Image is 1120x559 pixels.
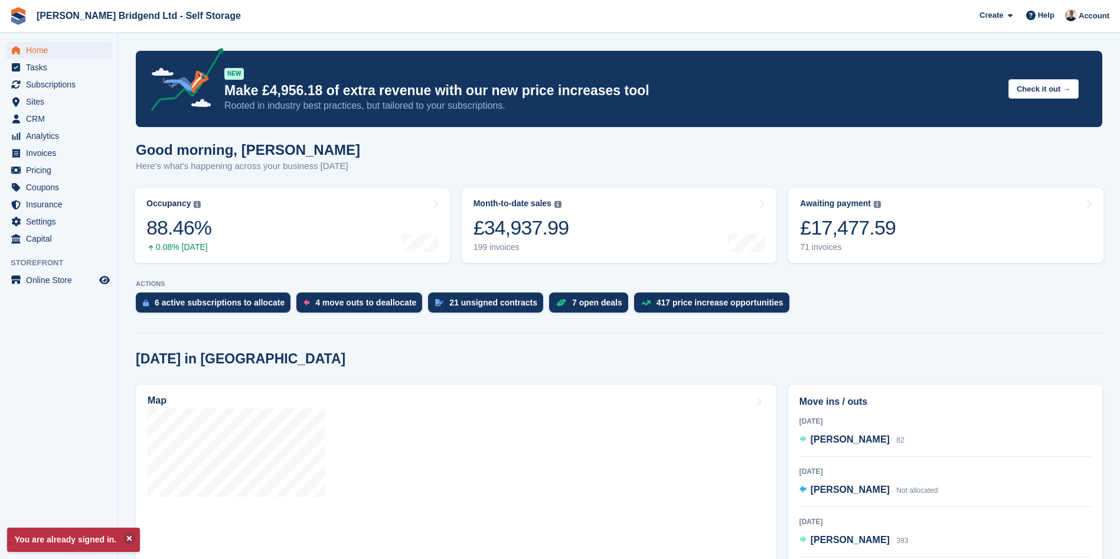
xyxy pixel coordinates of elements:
a: [PERSON_NAME] Not allocated [799,483,938,498]
div: Occupancy [146,199,191,209]
h2: Move ins / outs [799,395,1091,409]
span: Tasks [26,59,97,76]
span: Capital [26,230,97,247]
a: 7 open deals [549,292,634,318]
span: 82 [896,436,904,444]
a: menu [6,179,112,196]
a: Month-to-date sales £34,937.99 199 invoices [462,188,777,263]
span: Pricing [26,162,97,178]
a: Awaiting payment £17,477.59 71 invoices [788,188,1103,263]
div: 6 active subscriptions to allocate [155,298,285,307]
span: Coupons [26,179,97,196]
img: price_increase_opportunities-93ffe204e8149a01c8c9dc8f82e8f89637d9d84a8eef4429ea346261dce0b2c0.svg [641,300,651,305]
div: Month-to-date sales [474,199,551,209]
img: icon-info-grey-7440780725fd019a000dd9b08b2336e03edf1995a4989e88bcd33f0948082b44.svg [874,201,881,208]
span: Settings [26,213,97,230]
span: Sites [26,93,97,110]
span: Account [1079,10,1109,22]
span: [PERSON_NAME] [811,434,890,444]
img: icon-info-grey-7440780725fd019a000dd9b08b2336e03edf1995a4989e88bcd33f0948082b44.svg [194,201,201,208]
span: 393 [896,537,908,545]
img: active_subscription_to_allocate_icon-d502201f5373d7db506a760aba3b589e785aa758c864c3986d89f69b8ff3... [143,299,149,307]
a: menu [6,145,112,161]
span: Storefront [11,257,117,269]
div: 4 move outs to deallocate [315,298,416,307]
div: 199 invoices [474,242,569,252]
a: menu [6,230,112,247]
span: Subscriptions [26,76,97,93]
h2: [DATE] in [GEOGRAPHIC_DATA] [136,351,345,367]
div: £34,937.99 [474,216,569,240]
h1: Good morning, [PERSON_NAME] [136,142,360,158]
a: menu [6,110,112,127]
span: [PERSON_NAME] [811,485,890,495]
div: 7 open deals [572,298,622,307]
span: [PERSON_NAME] [811,535,890,545]
button: Check it out → [1008,79,1079,99]
p: Here's what's happening across your business [DATE] [136,160,360,173]
a: [PERSON_NAME] 393 [799,533,909,548]
img: Rhys Jones [1065,9,1077,21]
img: price-adjustments-announcement-icon-8257ccfd72463d97f412b2fc003d46551f7dbcb40ab6d574587a9cd5c0d94... [141,48,224,115]
a: menu [6,42,112,58]
div: Awaiting payment [800,199,871,209]
div: [DATE] [799,516,1091,527]
span: CRM [26,110,97,127]
div: £17,477.59 [800,216,896,240]
div: NEW [224,68,244,80]
img: move_outs_to_deallocate_icon-f764333ba52eb49d3ac5e1228854f67142a1ed5810a6f6cc68b1a99e826820c5.svg [303,299,309,306]
span: Home [26,42,97,58]
img: contract_signature_icon-13c848040528278c33f63329250d36e43548de30e8caae1d1a13099fd9432cc5.svg [435,299,443,306]
div: 71 invoices [800,242,896,252]
a: menu [6,196,112,213]
span: Not allocated [896,486,938,495]
p: Make £4,956.18 of extra revenue with our new price increases tool [224,82,999,99]
img: stora-icon-8386f47178a22dfd0bd8f6a31ec36ba5ce8667c1dd55bd0f319d3a0aa187defe.svg [9,7,27,25]
a: 4 move outs to deallocate [296,292,428,318]
a: 6 active subscriptions to allocate [136,292,296,318]
span: Insurance [26,196,97,213]
a: 21 unsigned contracts [428,292,549,318]
a: Occupancy 88.46% 0.08% [DATE] [135,188,450,263]
div: [DATE] [799,466,1091,477]
p: ACTIONS [136,280,1102,288]
div: 0.08% [DATE] [146,242,211,252]
a: menu [6,59,112,76]
a: [PERSON_NAME] 82 [799,433,905,448]
a: menu [6,162,112,178]
a: menu [6,128,112,144]
span: Online Store [26,272,97,288]
p: You are already signed in. [7,528,140,552]
div: 417 price increase opportunities [657,298,783,307]
a: menu [6,93,112,110]
a: [PERSON_NAME] Bridgend Ltd - Self Storage [32,6,246,25]
div: [DATE] [799,416,1091,427]
div: 88.46% [146,216,211,240]
a: menu [6,213,112,230]
div: 21 unsigned contracts [449,298,537,307]
span: Invoices [26,145,97,161]
span: Help [1038,9,1054,21]
span: Analytics [26,128,97,144]
a: 417 price increase opportunities [634,292,795,318]
img: icon-info-grey-7440780725fd019a000dd9b08b2336e03edf1995a4989e88bcd33f0948082b44.svg [554,201,561,208]
a: Preview store [97,273,112,287]
img: deal-1b604bf984904fb50ccaf53a9ad4b4a5d6e5aea283cecdc64d6e3604feb123c2.svg [556,298,566,307]
span: Create [979,9,1003,21]
a: menu [6,76,112,93]
a: menu [6,272,112,288]
p: Rooted in industry best practices, but tailored to your subscriptions. [224,99,999,112]
h2: Map [148,395,166,406]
